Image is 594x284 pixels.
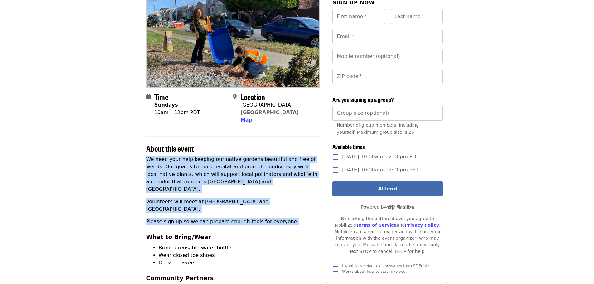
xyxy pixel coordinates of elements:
[342,264,430,274] span: I want to receive text messages from SF Public Works about how to stay involved.
[332,9,385,24] input: First name
[332,215,442,255] div: By clicking the button above, you agree to Mobilize's and . Mobilize is a service provider and wi...
[337,123,419,135] span: Number of group members, including yourself. Maximum group size is 25
[240,101,299,109] div: [GEOGRAPHIC_DATA]
[332,95,394,103] span: Are you signing up a group?
[240,116,252,124] button: Map
[159,259,320,267] li: Dress in layers
[146,274,320,283] h3: Community Partners
[154,102,178,108] strong: Sundays
[146,233,320,242] h3: What to Bring/Wear
[146,94,151,100] i: calendar icon
[240,117,252,123] span: Map
[332,49,442,64] input: Mobile number (optional)
[240,91,265,102] span: Location
[332,106,442,121] input: [object Object]
[240,109,299,115] a: [GEOGRAPHIC_DATA]
[159,252,320,259] li: Wear closed toe shoes
[342,153,419,161] span: [DATE] 10:00am–12:00pm PDT
[146,143,194,154] span: About this event
[154,91,168,102] span: Time
[332,142,365,151] span: Available times
[146,218,320,225] p: Please sign up so we can prepare enough tools for everyone.
[332,69,442,84] input: ZIP code
[332,29,442,44] input: Email
[342,166,418,174] span: [DATE] 10:00am–12:00pm PST
[146,198,320,213] p: Volunteers will meet at [GEOGRAPHIC_DATA] and [GEOGRAPHIC_DATA].
[356,223,397,228] a: Terms of Service
[159,244,320,252] li: Bring a reusable water bottle
[146,156,320,193] p: We need your help keeping our native gardens beautiful and free of weeds. Our goal is to build ha...
[154,109,200,116] div: 10am – 12pm PDT
[361,205,414,209] span: Powered by
[390,9,443,24] input: Last name
[386,205,414,210] img: Powered by Mobilize
[233,94,237,100] i: map-marker-alt icon
[332,181,442,196] button: Attend
[405,223,439,228] a: Privacy Policy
